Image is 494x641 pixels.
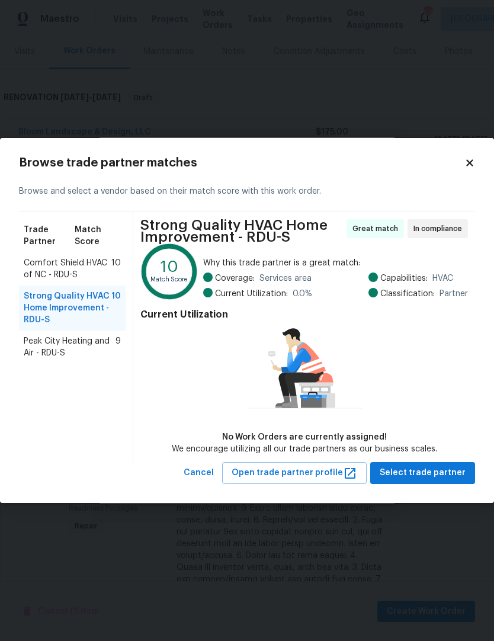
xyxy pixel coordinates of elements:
[24,335,116,359] span: Peak City Heating and Air - RDU-S
[75,224,121,248] span: Match Score
[352,223,403,235] span: Great match
[150,276,188,283] text: Match Score
[111,290,121,326] span: 10
[370,462,475,484] button: Select trade partner
[19,171,475,212] div: Browse and select a vendor based on their match score with this work order.
[111,257,121,281] span: 10
[380,466,466,480] span: Select trade partner
[24,290,111,326] span: Strong Quality HVAC Home Improvement - RDU-S
[380,288,435,300] span: Classification:
[232,466,357,480] span: Open trade partner profile
[222,462,367,484] button: Open trade partner profile
[259,273,312,284] span: Services area
[161,259,178,275] text: 10
[172,443,437,455] div: We encourage utilizing all our trade partners as our business scales.
[140,309,468,320] h4: Current Utilization
[215,288,288,300] span: Current Utilization:
[179,462,219,484] button: Cancel
[413,223,467,235] span: In compliance
[116,335,121,359] span: 9
[440,288,468,300] span: Partner
[140,219,343,243] span: Strong Quality HVAC Home Improvement - RDU-S
[215,273,255,284] span: Coverage:
[19,157,464,169] h2: Browse trade partner matches
[293,288,312,300] span: 0.0 %
[184,466,214,480] span: Cancel
[24,257,111,281] span: Comfort Shield HVAC of NC - RDU-S
[24,224,75,248] span: Trade Partner
[432,273,453,284] span: HVAC
[380,273,428,284] span: Capabilities:
[203,257,468,269] span: Why this trade partner is a great match:
[172,431,437,443] div: No Work Orders are currently assigned!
